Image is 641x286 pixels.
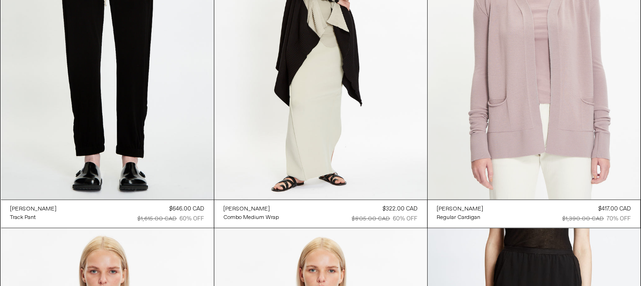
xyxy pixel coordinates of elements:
[10,214,36,222] div: Track Pant
[224,213,279,222] a: Combo Medium Wrap
[607,215,631,223] div: 70% OFF
[437,214,481,222] div: Regular Cardigan
[352,215,390,223] div: $805.00 CAD
[563,215,604,223] div: $1,390.00 CAD
[599,205,631,213] div: $417.00 CAD
[224,205,279,213] a: [PERSON_NAME]
[393,215,418,223] div: 60% OFF
[180,215,204,223] div: 60% OFF
[224,205,270,213] div: [PERSON_NAME]
[437,205,484,213] a: [PERSON_NAME]
[437,213,484,222] a: Regular Cardigan
[10,213,57,222] a: Track Pant
[138,215,177,223] div: $1,615.00 CAD
[170,205,204,213] div: $646.00 CAD
[383,205,418,213] div: $322.00 CAD
[10,205,57,213] a: [PERSON_NAME]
